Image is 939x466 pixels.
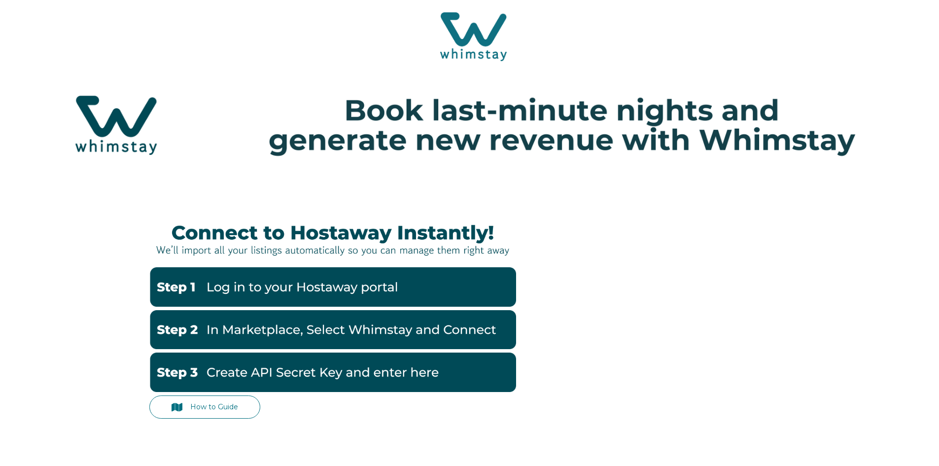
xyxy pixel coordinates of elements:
[149,310,516,350] img: Hostaway2
[149,214,516,264] img: Hostaway Banner
[149,353,516,392] img: Hostaway3-1
[149,395,261,419] a: How to Guide
[149,267,516,307] img: Hostaway1
[10,76,929,174] img: Hubspot header for SSOB (4)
